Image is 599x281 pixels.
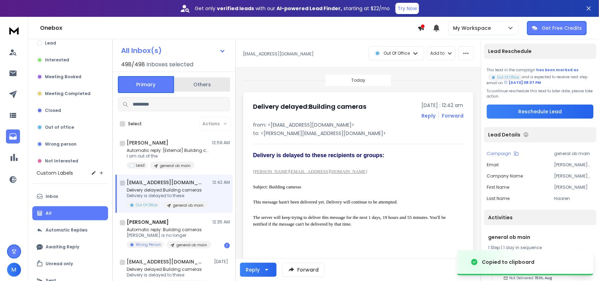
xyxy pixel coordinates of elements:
div: [DATE] 08:37 PM [504,80,541,85]
font: Delivery is delayed to these recipients or groups: [253,152,384,158]
p: Wrong person [45,141,76,147]
p: Company Name [487,173,523,179]
p: Out of office [45,125,74,130]
p: general ob main [554,151,593,156]
h1: [EMAIL_ADDRESS][DOMAIN_NAME] [127,258,204,265]
button: Try Now [395,3,419,14]
p: Closed [45,108,61,113]
button: Forward [282,263,325,277]
button: Meeting Completed [32,87,108,101]
p: [PERSON_NAME] is no longer [127,233,211,238]
p: 12:59 AM [212,140,230,146]
p: First Name [487,185,509,190]
p: Lead [45,40,56,46]
h3: Custom Labels [36,169,73,176]
p: Last Name [487,196,510,201]
p: Meeting Completed [45,91,91,96]
p: Unread only [46,261,73,267]
p: [PERSON_NAME] Worldwide Van Lines [554,173,593,179]
strong: AI-powered Lead Finder, [277,5,342,12]
h1: [PERSON_NAME] [127,219,169,226]
h1: All Inbox(s) [121,47,162,54]
button: Lead [32,36,108,50]
strong: verified leads [217,5,254,12]
h1: [PERSON_NAME] [127,139,168,146]
button: Reply [240,263,277,277]
div: Copied to clipboard [482,259,534,266]
p: Automatic Replies [46,227,87,233]
p: [DATE] [214,259,230,265]
p: I am out of the [127,153,211,159]
button: Get Free Credits [527,21,587,35]
h3: Inboxes selected [146,60,193,69]
h1: [EMAIL_ADDRESS][DOMAIN_NAME] [127,179,204,186]
p: Delivery delayed:Building cameras [127,267,208,272]
p: Interested [45,57,69,63]
h1: Delivery delayed:Building cameras [253,102,366,112]
p: Email [487,162,499,168]
button: Out of office [32,120,108,134]
p: Inbox [46,194,58,199]
button: Meeting Booked [32,70,108,84]
p: Out Of Office [136,202,158,208]
button: Closed [32,103,108,118]
p: [PERSON_NAME] [554,185,593,190]
button: All [32,206,108,220]
p: Subject: Building cameras [253,183,458,190]
p: Wrong Person [136,242,161,247]
button: Automatic Replies [32,223,108,237]
img: logo [7,24,21,37]
button: Campaign [487,151,519,156]
p: This message hasn't been delivered yet. Delivery will continue to be attempted. [253,199,458,206]
p: 12:35 AM [212,219,230,225]
button: Primary [118,76,174,93]
p: Delivery is delayed to these [127,272,208,278]
p: Add to [430,51,445,56]
button: Others [174,77,230,92]
p: Lead Reschedule [488,48,532,55]
p: Lead Details [488,131,520,138]
p: Automatic reply: Building cameras [127,227,211,233]
button: M [7,263,21,277]
p: from: <[EMAIL_ADDRESS][DOMAIN_NAME]> [253,121,464,128]
button: Interested [32,53,108,67]
p: Meeting Booked [45,74,81,80]
p: Awaiting Reply [46,244,79,250]
a: [PERSON_NAME][EMAIL_ADDRESS][DOMAIN_NAME] [253,169,367,174]
p: to: <[PERSON_NAME][EMAIL_ADDRESS][DOMAIN_NAME]> [253,130,464,137]
div: This lead in the campaign and is expected to receive next step email on [487,67,593,86]
div: Forward [442,112,464,119]
h1: general ob main [488,234,592,241]
button: Not Interested [32,154,108,168]
p: general ob main [177,242,207,248]
h1: Onebox [40,24,418,32]
p: general ob main [160,163,191,168]
p: Try Now [398,5,417,12]
p: Automatic reply: [External] Building cameras [127,148,211,153]
label: Select [128,121,142,127]
span: has been marked as [536,67,579,73]
p: Get only with our starting at $22/mo [195,5,390,12]
p: Out Of Office [384,51,410,56]
p: general ob main [173,203,204,208]
p: The server will keep trying to deliver this message for the next 1 days, 19 hours and 55 minutes.... [253,214,458,228]
div: 1 [224,243,230,248]
p: My Workspace [453,25,494,32]
button: Awaiting Reply [32,240,108,254]
p: Delivery delayed:Building cameras [127,187,208,193]
p: All [46,210,52,216]
p: Get Free Credits [542,25,582,32]
p: Lead [136,163,145,168]
span: 498 / 498 [121,60,145,69]
p: To continue reschedule this lead to later date, please take action. [487,88,593,99]
div: Activities [484,210,596,225]
p: [PERSON_NAME][EMAIL_ADDRESS][DOMAIN_NAME] [554,162,593,168]
div: Reply [246,266,260,273]
p: Haaren [554,196,593,201]
p: [EMAIL_ADDRESS][DOMAIN_NAME] [243,51,314,57]
p: Not Interested [45,158,78,164]
p: 12:42 AM [212,180,230,185]
button: Unread only [32,257,108,271]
